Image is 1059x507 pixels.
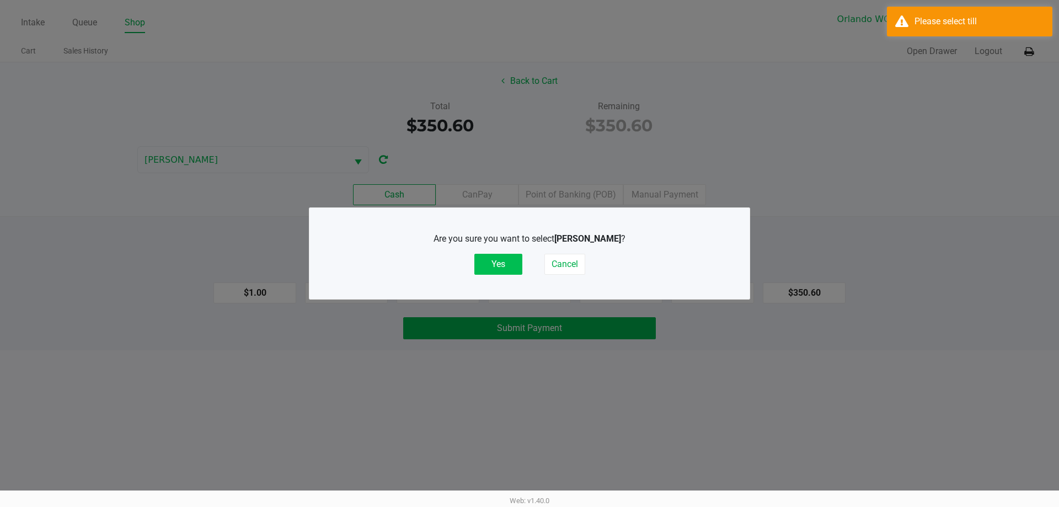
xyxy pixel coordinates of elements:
p: Are you sure you want to select ? [340,232,719,246]
span: Web: v1.40.0 [510,497,549,505]
button: Cancel [544,254,585,275]
div: Please select till [914,15,1044,28]
button: Yes [474,254,522,275]
b: [PERSON_NAME] [554,233,621,244]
